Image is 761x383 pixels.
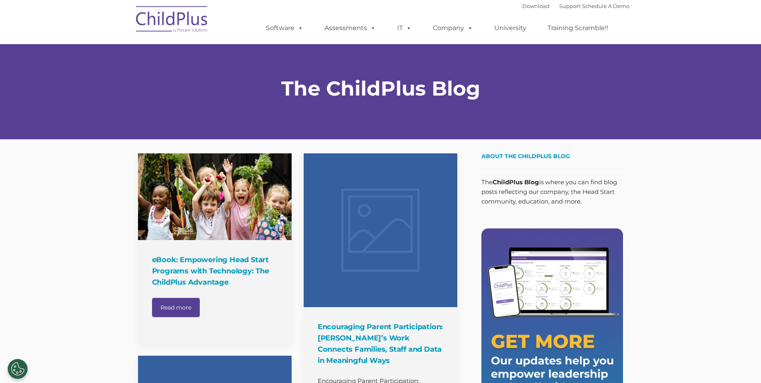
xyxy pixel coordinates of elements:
[493,178,539,186] strong: ChildPlus Blog
[582,3,629,9] a: Schedule A Demo
[318,321,445,366] h4: Encouraging Parent Participation: [PERSON_NAME]’s Work Connects Families, Staff and Data in Meani...
[258,20,311,36] a: Software
[281,76,480,101] strong: The ChildPlus Blog
[132,0,212,41] img: ChildPlus by Procare Solutions
[304,153,457,307] a: Encouraging Parent Participation: Sue’s Work Connects Families, Staff and Data in Meaningful Ways
[152,254,280,288] h4: eBook: Empowering Head Start Programs with Technology: The ChildPlus Advantage
[152,298,200,317] a: Read more
[138,153,292,240] a: eBook: Empowering Head Start Programs with Technology: The ChildPlus Advantage
[522,3,629,9] font: |
[8,359,28,379] button: Cookies Settings
[559,3,580,9] a: Support
[481,153,570,160] span: About the ChildPlus Blog
[317,20,384,36] a: Assessments
[481,177,623,206] p: The is where you can find blog posts reflecting our company, the Head Start community, education,...
[522,3,550,9] a: Download
[540,20,616,36] a: Training Scramble!!
[389,20,420,36] a: IT
[425,20,481,36] a: Company
[486,20,534,36] a: University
